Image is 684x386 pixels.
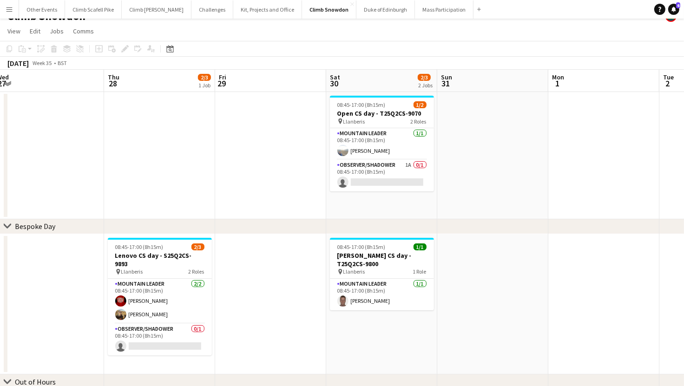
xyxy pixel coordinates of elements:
[7,59,29,68] div: [DATE]
[15,222,55,231] div: Bespoke Day
[58,59,67,66] div: BST
[233,0,302,19] button: Kit, Projects and Office
[65,0,122,19] button: Climb Scafell Pike
[7,27,20,35] span: View
[122,0,191,19] button: Climb [PERSON_NAME]
[50,27,64,35] span: Jobs
[73,27,94,35] span: Comms
[26,25,44,37] a: Edit
[356,0,415,19] button: Duke of Edinburgh
[668,4,679,15] a: 6
[415,0,474,19] button: Mass Participation
[69,25,98,37] a: Comms
[302,0,356,19] button: Climb Snowdon
[4,25,24,37] a: View
[30,27,40,35] span: Edit
[191,0,233,19] button: Challenges
[19,0,65,19] button: Other Events
[46,25,67,37] a: Jobs
[676,2,680,8] span: 6
[31,59,54,66] span: Week 35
